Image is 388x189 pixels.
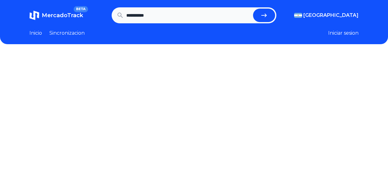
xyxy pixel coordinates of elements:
[328,29,359,37] button: Iniciar sesion
[29,29,42,37] a: Inicio
[303,12,359,19] span: [GEOGRAPHIC_DATA]
[49,29,85,37] a: Sincronizacion
[42,12,83,19] span: MercadoTrack
[29,10,39,20] img: MercadoTrack
[294,12,359,19] button: [GEOGRAPHIC_DATA]
[74,6,88,12] span: BETA
[294,13,302,18] img: Argentina
[29,10,83,20] a: MercadoTrackBETA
